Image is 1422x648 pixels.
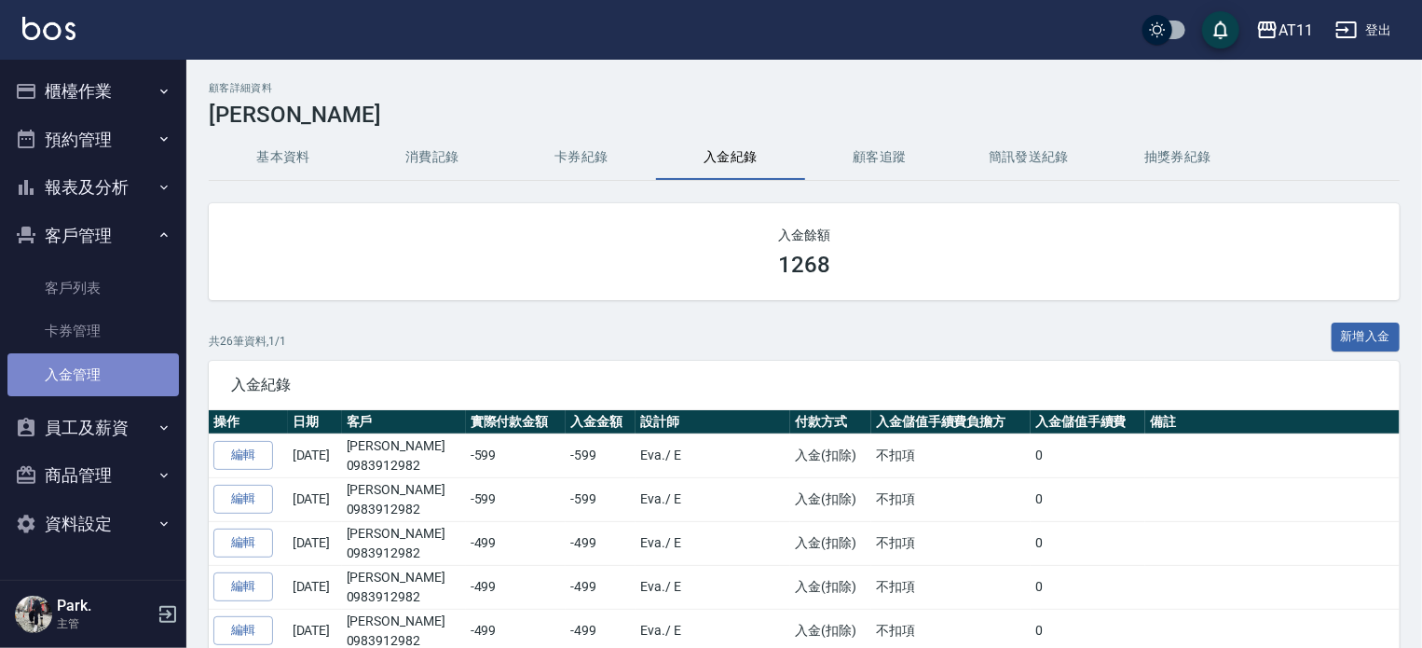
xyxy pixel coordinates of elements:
button: save [1202,11,1239,48]
td: -499 [566,565,636,609]
button: 報表及分析 [7,163,179,212]
td: Eva. / E [636,521,790,565]
p: 0983912982 [347,500,461,519]
td: 0 [1031,521,1145,565]
p: 0983912982 [347,587,461,607]
td: 0 [1031,565,1145,609]
p: 0983912982 [347,456,461,476]
td: [PERSON_NAME] [342,565,466,609]
a: 編輯 [213,485,273,514]
td: 不扣項 [871,565,1031,609]
button: 新增入金 [1332,323,1401,352]
td: Eva. / E [636,434,790,477]
th: 客戶 [342,410,466,434]
a: 編輯 [213,441,273,470]
td: -599 [566,434,636,477]
th: 設計師 [636,410,790,434]
td: 入金(扣除) [790,521,871,565]
button: 登出 [1328,13,1400,48]
button: 資料設定 [7,500,179,548]
p: 0983912982 [347,544,461,563]
td: 0 [1031,477,1145,521]
th: 入金金額 [566,410,636,434]
td: 不扣項 [871,477,1031,521]
button: 消費記錄 [358,135,507,180]
td: [PERSON_NAME] [342,477,466,521]
td: 入金(扣除) [790,565,871,609]
a: 入金管理 [7,353,179,396]
td: -599 [566,477,636,521]
td: -599 [466,434,566,477]
td: [PERSON_NAME] [342,434,466,477]
div: AT11 [1278,19,1313,42]
p: 共 26 筆資料, 1 / 1 [209,333,286,350]
td: -499 [466,521,566,565]
td: [DATE] [288,477,342,521]
td: -499 [566,521,636,565]
a: 編輯 [213,616,273,645]
h2: 顧客詳細資料 [209,82,1400,94]
td: 不扣項 [871,521,1031,565]
th: 日期 [288,410,342,434]
img: Person [15,596,52,633]
h3: 1268 [778,252,830,278]
th: 入金儲值手續費負擔方 [871,410,1031,434]
h5: Park. [57,597,152,615]
td: [PERSON_NAME] [342,521,466,565]
button: 抽獎券紀錄 [1103,135,1252,180]
td: -599 [466,477,566,521]
td: [DATE] [288,565,342,609]
button: 商品管理 [7,451,179,500]
button: 預約管理 [7,116,179,164]
button: 基本資料 [209,135,358,180]
button: 客戶管理 [7,212,179,260]
button: AT11 [1249,11,1320,49]
td: Eva. / E [636,477,790,521]
td: -499 [466,565,566,609]
td: Eva. / E [636,565,790,609]
button: 入金紀錄 [656,135,805,180]
td: 入金(扣除) [790,434,871,477]
td: 入金(扣除) [790,477,871,521]
a: 卡券管理 [7,310,179,352]
th: 實際付款金額 [466,410,566,434]
th: 操作 [209,410,288,434]
th: 入金儲值手續費 [1031,410,1145,434]
a: 客戶列表 [7,267,179,310]
td: [DATE] [288,521,342,565]
button: 卡券紀錄 [507,135,656,180]
button: 櫃檯作業 [7,67,179,116]
h3: [PERSON_NAME] [209,102,1400,128]
a: 編輯 [213,572,273,601]
a: 編輯 [213,529,273,558]
h2: 入金餘額 [231,226,1377,244]
p: 主管 [57,615,152,632]
button: 顧客追蹤 [805,135,954,180]
button: 員工及薪資 [7,404,179,452]
img: Logo [22,17,75,40]
span: 入金紀錄 [231,376,1377,394]
button: 簡訊發送紀錄 [954,135,1103,180]
th: 備註 [1145,410,1400,434]
td: 0 [1031,434,1145,477]
td: [DATE] [288,434,342,477]
td: 不扣項 [871,434,1031,477]
th: 付款方式 [790,410,871,434]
